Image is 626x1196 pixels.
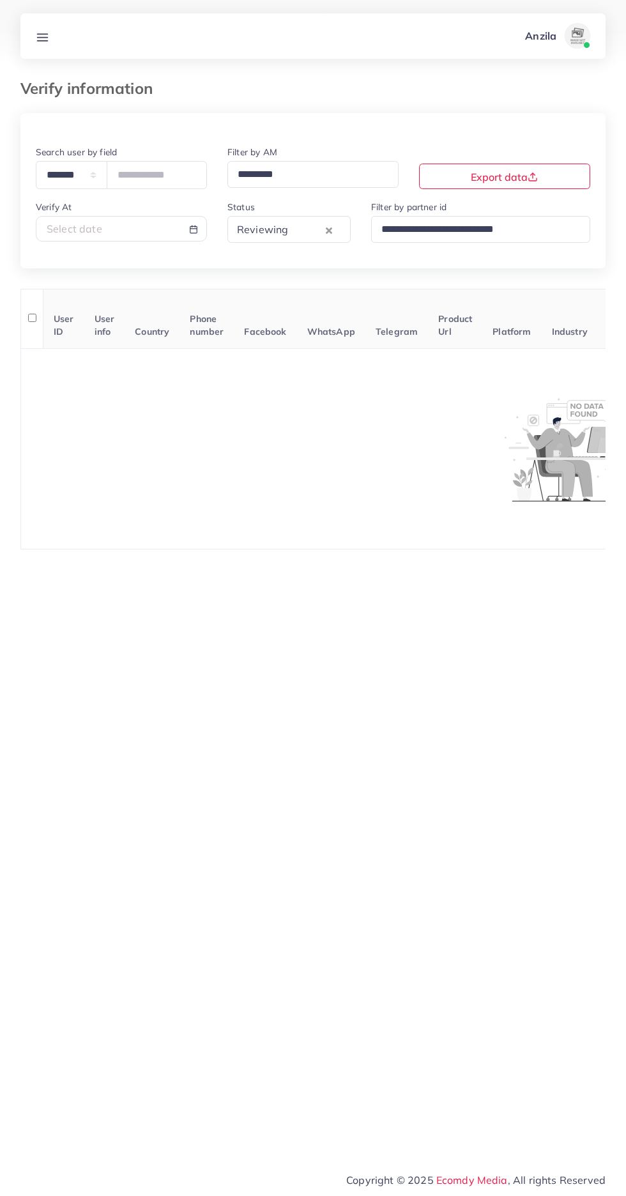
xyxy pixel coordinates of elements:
[227,161,399,187] div: Search for option
[377,220,574,240] input: Search for option
[307,326,355,337] span: WhatsApp
[518,23,595,49] a: Anzilaavatar
[227,201,255,213] label: Status
[95,313,115,337] span: User info
[371,216,590,242] div: Search for option
[376,326,418,337] span: Telegram
[190,313,224,337] span: Phone number
[552,326,588,337] span: Industry
[565,23,590,49] img: avatar
[20,79,163,98] h3: Verify information
[54,313,74,337] span: User ID
[525,28,556,43] p: Anzila
[436,1174,508,1186] a: Ecomdy Media
[227,216,351,242] div: Search for option
[326,222,332,237] button: Clear Selected
[47,222,102,235] span: Select date
[36,201,72,213] label: Verify At
[471,171,538,183] span: Export data
[371,201,447,213] label: Filter by partner id
[36,146,117,158] label: Search user by field
[346,1172,606,1188] span: Copyright © 2025
[227,146,277,158] label: Filter by AM
[135,326,169,337] span: Country
[233,165,382,185] input: Search for option
[234,220,291,240] span: Reviewing
[292,220,323,240] input: Search for option
[244,326,286,337] span: Facebook
[508,1172,606,1188] span: , All rights Reserved
[492,326,531,337] span: Platform
[419,164,590,189] button: Export data
[438,313,472,337] span: Product Url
